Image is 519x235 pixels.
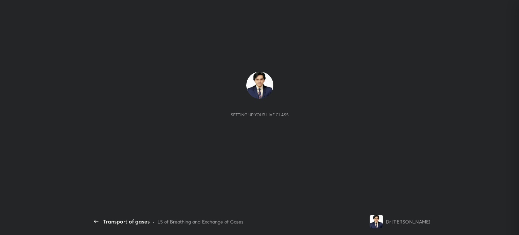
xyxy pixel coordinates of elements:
img: 2e347f1550df45dfb115d3d6581c46e2.jpg [370,215,383,228]
div: Dr [PERSON_NAME] [386,218,430,225]
div: • [152,218,155,225]
div: Transport of gases [103,217,150,226]
div: L5 of Breathing and Exchange of Gases [157,218,243,225]
img: 2e347f1550df45dfb115d3d6581c46e2.jpg [246,72,273,99]
div: Setting up your live class [231,112,289,117]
